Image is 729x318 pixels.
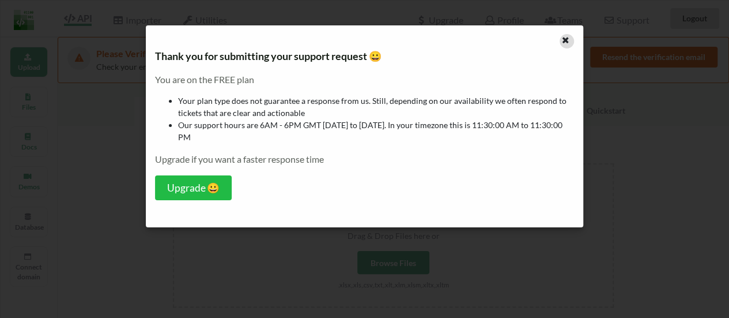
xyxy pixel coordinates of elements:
span: smile [206,182,220,194]
h5: Upgrade [167,182,220,194]
button: Upgradesmile [155,175,232,200]
div: Thank you for submitting your support request 😀 [155,48,574,64]
div: Upgrade if you want a faster response time [155,152,574,166]
li: Our support hours are 6AM - 6PM GMT [DATE] to [DATE]. In your timezone this is 11:30:00 AM to 11:... [178,119,574,143]
p: You are on the FREE plan [155,73,574,87]
li: Your plan type does not guarantee a response from us. Still, depending on our availability we oft... [178,95,574,119]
